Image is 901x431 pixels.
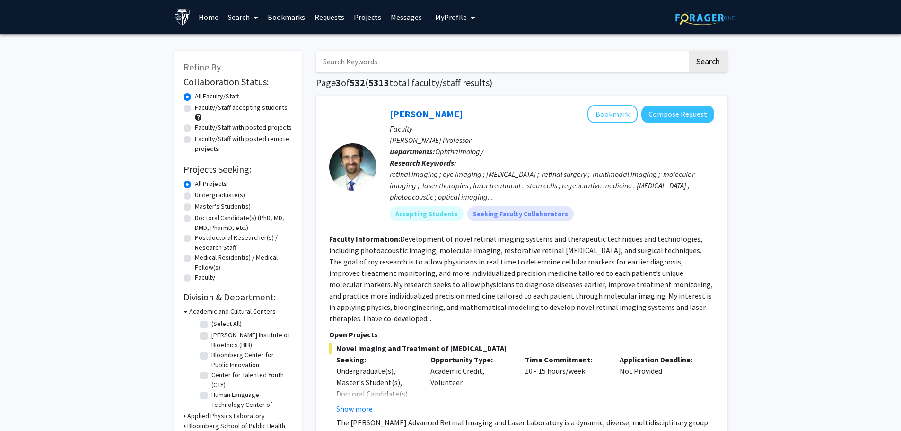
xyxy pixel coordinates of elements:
a: Home [194,0,223,34]
mat-chip: Accepting Students [390,206,464,221]
a: Bookmarks [263,0,310,34]
label: Faculty/Staff accepting students [195,103,288,113]
h3: Bloomberg School of Public Health [187,421,285,431]
img: Johns Hopkins University Logo [174,9,191,26]
label: [PERSON_NAME] Institute of Bioethics (BIB) [211,330,290,350]
p: Seeking: [336,354,417,365]
b: Departments: [390,147,435,156]
a: Search [223,0,263,34]
label: All Faculty/Staff [195,91,239,101]
button: Add Yannis Paulus to Bookmarks [587,105,638,123]
h1: Page of ( total faculty/staff results) [316,77,727,88]
a: Requests [310,0,349,34]
span: 5313 [368,77,389,88]
label: (Select All) [211,319,242,329]
p: Faculty [390,123,714,134]
label: Doctoral Candidate(s) (PhD, MD, DMD, PharmD, etc.) [195,213,292,233]
button: Show more [336,403,373,414]
iframe: Chat [7,388,40,424]
span: Ophthalmology [435,147,483,156]
span: 532 [350,77,365,88]
div: Academic Credit, Volunteer [423,354,518,414]
p: Application Deadline: [620,354,700,365]
h3: Academic and Cultural Centers [189,307,276,317]
label: Center for Talented Youth (CTY) [211,370,290,390]
a: Projects [349,0,386,34]
fg-read-more: Development of novel retinal imaging systems and therapeutic techniques and technologies, includi... [329,234,713,323]
label: Master's Student(s) [195,202,251,211]
label: Faculty [195,273,215,282]
span: Refine By [184,61,221,73]
h2: Collaboration Status: [184,76,292,88]
label: Human Language Technology Center of Excellence (HLTCOE) [211,390,290,420]
p: Opportunity Type: [430,354,511,365]
span: Novel imaging and Treatment of [MEDICAL_DATA] [329,343,714,354]
b: Faculty Information: [329,234,400,244]
label: Medical Resident(s) / Medical Fellow(s) [195,253,292,273]
label: Bloomberg Center for Public Innovation [211,350,290,370]
label: Postdoctoral Researcher(s) / Research Staff [195,233,292,253]
a: [PERSON_NAME] [390,108,463,120]
h2: Division & Department: [184,291,292,303]
div: retinal imaging ; eye imaging ; [MEDICAL_DATA] ; retinal surgery ; multimodal imaging ; molecular... [390,168,714,202]
img: ForagerOne Logo [675,10,735,25]
label: All Projects [195,179,227,189]
button: Search [689,51,727,72]
mat-chip: Seeking Faculty Collaborators [467,206,574,221]
input: Search Keywords [316,51,687,72]
span: My Profile [435,12,467,22]
div: 10 - 15 hours/week [518,354,612,414]
label: Faculty/Staff with posted projects [195,123,292,132]
span: 3 [336,77,341,88]
p: Time Commitment: [525,354,605,365]
p: [PERSON_NAME] Professor [390,134,714,146]
button: Compose Request to Yannis Paulus [641,106,714,123]
label: Undergraduate(s) [195,190,245,200]
h3: Applied Physics Laboratory [187,411,265,421]
label: Faculty/Staff with posted remote projects [195,134,292,154]
h2: Projects Seeking: [184,164,292,175]
a: Messages [386,0,427,34]
b: Research Keywords: [390,158,456,167]
div: Not Provided [612,354,707,414]
p: Open Projects [329,329,714,340]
